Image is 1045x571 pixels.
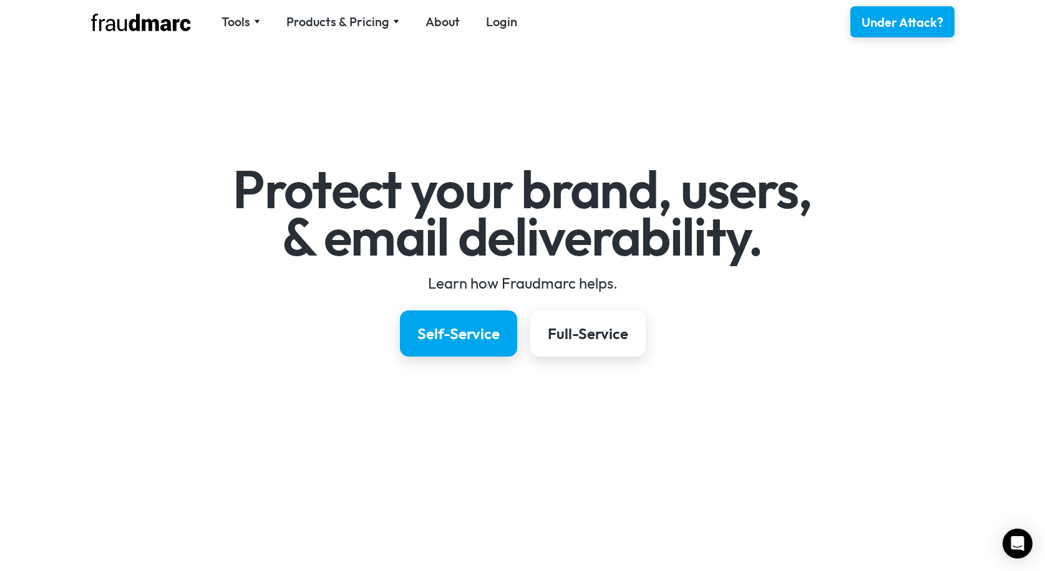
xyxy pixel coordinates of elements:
[221,13,250,31] div: Tools
[548,324,628,343] div: Full-Service
[862,14,943,31] div: Under Attack?
[417,324,500,343] div: Self-Service
[221,13,260,31] div: Tools
[486,13,517,31] a: Login
[1003,529,1033,559] div: Open Intercom Messenger
[425,13,460,31] a: About
[286,13,399,31] div: Products & Pricing
[530,310,646,357] a: Full-Service
[160,273,885,293] div: Learn how Fraudmarc helps.
[160,166,885,260] h1: Protect your brand, users, & email deliverability.
[850,6,955,37] a: Under Attack?
[286,13,389,31] div: Products & Pricing
[400,310,517,357] a: Self-Service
